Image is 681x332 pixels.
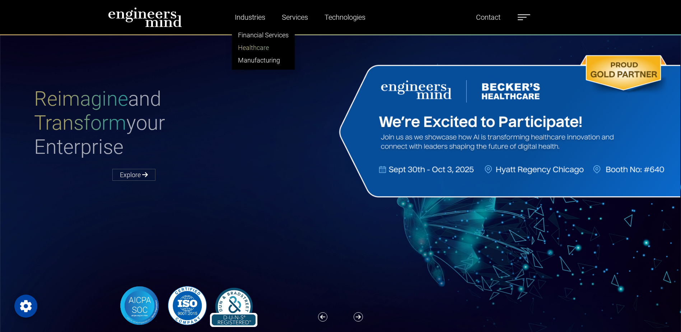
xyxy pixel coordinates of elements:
[108,7,182,27] img: logo
[112,169,155,181] a: Explore
[112,87,341,160] h1: and your Enterprise
[232,29,294,41] a: Financial Services
[232,54,294,66] a: Manufacturing
[336,52,681,200] img: Website Banner
[322,9,368,26] a: Technologies
[279,9,311,26] a: Services
[112,284,262,327] img: banner-logo
[473,9,503,26] a: Contact
[112,111,205,135] span: Transform
[232,41,294,54] a: Healthcare
[232,26,295,70] ul: Industries
[232,9,268,26] a: Industries
[112,87,206,111] span: Reimagine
